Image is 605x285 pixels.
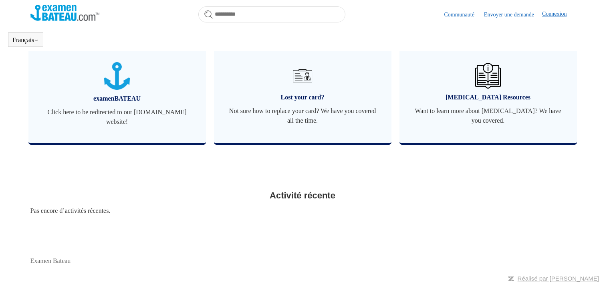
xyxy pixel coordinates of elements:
span: Lost your card? [226,93,379,102]
a: examenBATEAU Click here to be redirected to our [DOMAIN_NAME] website! [28,46,206,143]
button: Français [12,36,39,44]
img: 01JRG6G4NA4NJ1BVG8MJM761YH [290,63,315,89]
a: Connexion [542,10,575,19]
img: Page d’accueil du Centre d’aide Examen Bateau [30,5,100,21]
span: [MEDICAL_DATA] Resources [411,93,565,102]
span: Want to learn more about [MEDICAL_DATA]? We have you covered. [411,106,565,125]
img: 01JTNN85WSQ5FQ6HNXPDSZ7SRA [104,62,130,90]
h2: Activité récente [30,189,575,202]
a: Communauté [444,10,482,19]
span: Click here to be redirected to our [DOMAIN_NAME] website! [40,107,194,127]
a: [MEDICAL_DATA] Resources Want to learn more about [MEDICAL_DATA]? We have you covered. [399,46,577,143]
a: Réalisé par [PERSON_NAME] [518,275,599,282]
input: Rechercher [198,6,345,22]
a: Examen Bateau [30,256,71,266]
a: Envoyer une demande [484,10,542,19]
span: examenBATEAU [40,94,194,103]
a: Lost your card? Not sure how to replace your card? We have you covered all the time. [214,46,391,143]
div: Pas encore d’activités récentes. [30,206,575,216]
img: 01JHREV2E6NG3DHE8VTG8QH796 [475,63,501,89]
span: Not sure how to replace your card? We have you covered all the time. [226,106,379,125]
